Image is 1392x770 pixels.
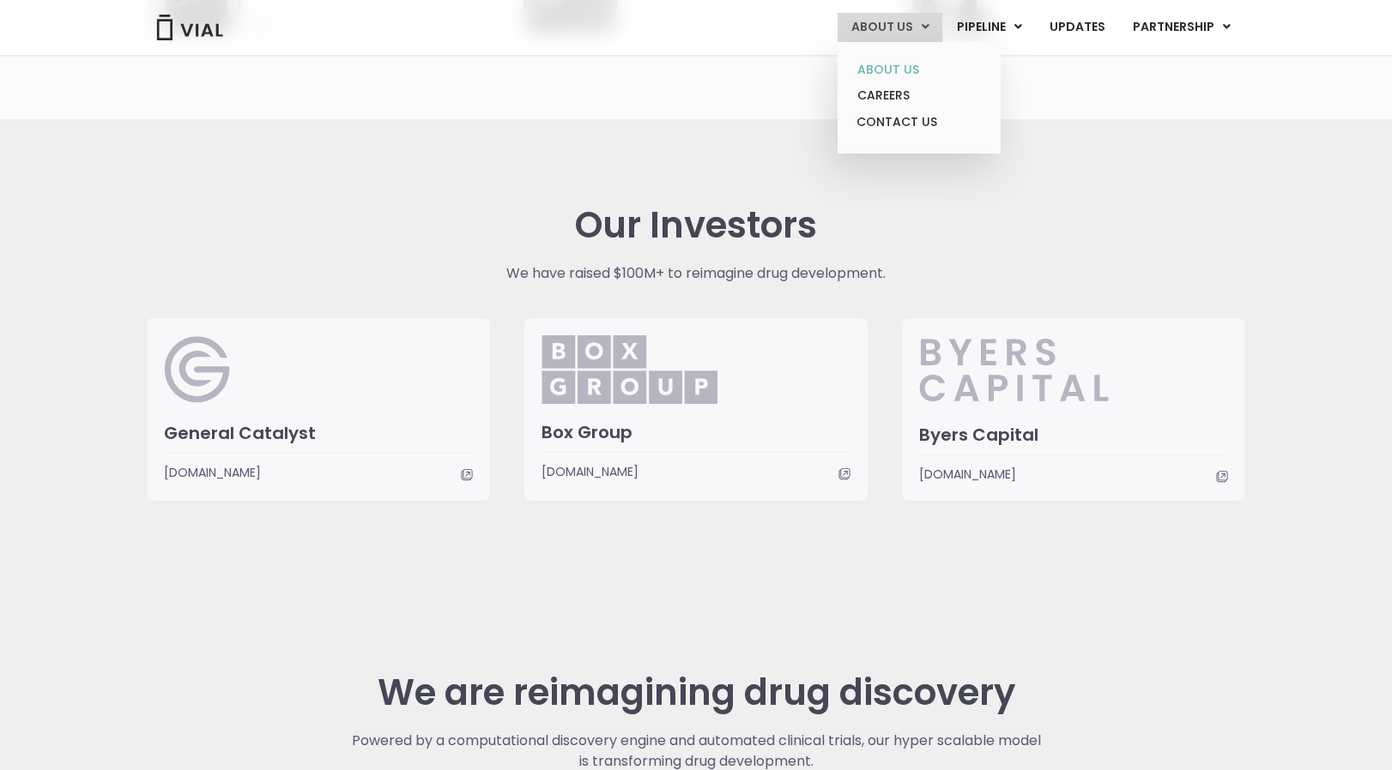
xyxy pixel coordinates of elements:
[919,465,1016,484] span: [DOMAIN_NAME]
[919,465,1228,484] a: [DOMAIN_NAME]
[1036,13,1118,42] a: UPDATES
[349,672,1044,713] h2: We are reimagining drug discovery
[164,422,473,444] h3: General Catalyst
[155,15,224,40] img: Vial Logo
[844,57,994,83] a: ABOUT US
[575,205,817,246] h2: Our Investors
[542,462,850,481] a: [DOMAIN_NAME]
[919,424,1228,446] h3: Byers Capital
[164,463,473,482] a: [DOMAIN_NAME]
[919,335,1177,404] img: Byers_Capital.svg
[542,421,850,443] h3: Box Group
[542,335,717,404] img: Box_Group.png
[164,335,232,404] img: General Catalyst Logo
[844,109,994,136] a: CONTACT US
[844,82,994,109] a: CAREERS
[542,462,639,481] span: [DOMAIN_NAME]
[943,13,1035,42] a: PIPELINEMenu Toggle
[398,263,995,284] p: We have raised $100M+ to reimagine drug development.
[1119,13,1244,42] a: PARTNERSHIPMenu Toggle
[838,13,942,42] a: ABOUT USMenu Toggle
[164,463,261,482] span: [DOMAIN_NAME]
